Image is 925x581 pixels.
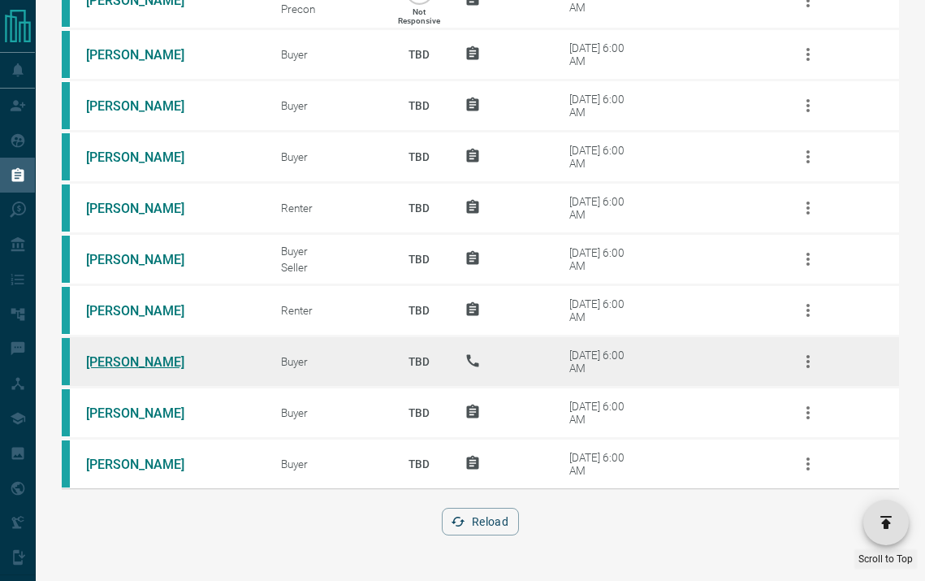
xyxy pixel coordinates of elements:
div: condos.ca [62,31,70,78]
div: Precon [281,2,374,15]
div: [DATE] 6:00 AM [569,349,638,375]
p: TBD [398,186,440,230]
span: Scroll to Top [858,553,913,565]
div: condos.ca [62,338,70,385]
div: Buyer [281,457,374,470]
p: TBD [398,288,440,332]
div: condos.ca [62,82,70,129]
div: [DATE] 6:00 AM [569,195,638,221]
div: Buyer [281,406,374,419]
div: Buyer [281,99,374,112]
a: [PERSON_NAME] [86,457,208,472]
div: condos.ca [62,440,70,488]
a: [PERSON_NAME] [86,303,208,319]
div: condos.ca [62,236,70,283]
a: [PERSON_NAME] [86,47,208,63]
p: TBD [398,442,440,486]
div: Renter [281,202,374,215]
div: Buyer [281,245,374,258]
a: [PERSON_NAME] [86,252,208,267]
div: condos.ca [62,133,70,180]
a: [PERSON_NAME] [86,98,208,114]
a: [PERSON_NAME] [86,354,208,370]
a: [PERSON_NAME] [86,150,208,165]
div: [DATE] 6:00 AM [569,400,638,426]
div: [DATE] 6:00 AM [569,246,638,272]
div: condos.ca [62,389,70,436]
p: TBD [398,340,440,384]
div: Buyer [281,355,374,368]
div: [DATE] 6:00 AM [569,41,638,67]
p: Not Responsive [398,7,440,25]
p: TBD [398,135,440,179]
div: Seller [281,261,374,274]
div: [DATE] 6:00 AM [569,93,638,119]
a: [PERSON_NAME] [86,201,208,216]
p: TBD [398,84,440,128]
div: Buyer [281,48,374,61]
button: Reload [442,508,519,535]
a: [PERSON_NAME] [86,405,208,421]
div: [DATE] 6:00 AM [569,451,638,477]
div: [DATE] 6:00 AM [569,144,638,170]
p: TBD [398,391,440,435]
div: Renter [281,304,374,317]
div: condos.ca [62,184,70,232]
div: [DATE] 6:00 AM [569,297,638,323]
p: TBD [398,237,440,281]
div: Buyer [281,150,374,163]
div: condos.ca [62,287,70,334]
p: TBD [398,33,440,76]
